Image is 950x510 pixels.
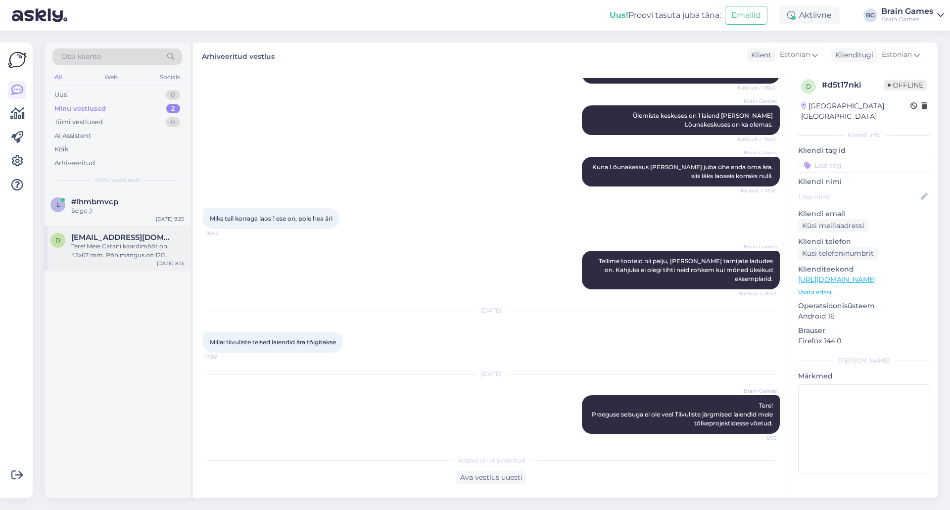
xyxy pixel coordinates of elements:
[798,219,868,232] div: Küsi meiliaadressi
[884,80,927,91] span: Offline
[822,79,884,91] div: # d5t17nki
[798,145,930,156] p: Kliendi tag'id
[881,7,944,23] a: Brain GamesBrain Games
[779,6,840,24] div: Aktiivne
[592,163,774,180] span: Kuna Lõunakeskus [PERSON_NAME] juba ühe enda oma ära, siis läks laoseis korraks nulli.
[798,288,930,297] p: Vaata edasi ...
[102,71,120,84] div: Web
[202,48,275,62] label: Arhiveeritud vestlus
[740,387,777,395] span: Brain Games
[798,247,878,260] div: Küsi telefoninumbrit
[610,10,628,20] b: Uus!
[863,8,877,22] div: BG
[210,215,332,222] span: Miks teil korraga laos 1 ese on, pole hea äri
[166,117,180,127] div: 0
[799,191,919,202] input: Lisa nimi
[592,402,774,427] span: Tere! Praeguse seisuga ei ole veel Tiivuliste järgmised laiendid meie tõlkeprojektidesse võetud.
[210,338,336,346] span: Millal tiivuliste teised laiendid ära tõlgitakse
[166,90,180,100] div: 0
[206,353,243,361] span: 11:02
[881,7,933,15] div: Brain Games
[56,201,60,208] span: l
[798,371,930,381] p: Märkmed
[739,187,777,194] span: Nähtud ✓ 16:41
[55,236,60,244] span: d
[798,275,876,284] a: [URL][DOMAIN_NAME]
[798,236,930,247] p: Kliendi telefon
[54,131,91,141] div: AI Assistent
[203,370,780,378] div: [DATE]
[71,242,184,260] div: Tere! Meie Catani kaardimõõt on 43x67 mm. Põhimängus on 120 kaarti.
[740,243,777,250] span: Brain Games
[798,336,930,346] p: Firefox 144.0
[52,71,64,84] div: All
[798,209,930,219] p: Kliendi email
[71,197,118,206] span: #lhmbmvcp
[738,136,777,143] span: Nähtud ✓ 16:40
[95,176,140,185] span: Minu vestlused
[61,51,101,62] span: Otsi kliente
[54,158,95,168] div: Arhiveeritud
[798,264,930,275] p: Klienditeekond
[54,117,103,127] div: Tiimi vestlused
[156,215,184,223] div: [DATE] 9:25
[203,306,780,315] div: [DATE]
[725,6,767,25] button: Emailid
[610,9,721,21] div: Proovi tasuta juba täna:
[831,50,873,60] div: Klienditugi
[798,311,930,322] p: Android 16
[798,325,930,336] p: Brauser
[54,144,69,154] div: Kõik
[206,230,243,237] span: 16:42
[798,158,930,173] input: Lisa tag
[8,50,27,69] img: Askly Logo
[740,149,777,156] span: Brain Games
[881,15,933,23] div: Brain Games
[599,257,774,282] span: Tellime tooteid nii palju, [PERSON_NAME] tarnijate ladudes on. Kahjuks ei olegi tihti neid rohkem...
[740,97,777,105] span: Brain Games
[458,456,525,465] span: Vestlus on arhiveeritud
[738,290,777,297] span: Nähtud ✓ 16:43
[798,177,930,187] p: Kliendi nimi
[71,233,174,242] span: djkarl123@gmail.com
[747,50,771,60] div: Klient
[157,260,184,267] div: [DATE] 8:13
[798,356,930,365] div: [PERSON_NAME]
[740,434,777,442] span: 8:05
[456,471,526,484] div: Ava vestlus uuesti
[801,101,910,122] div: [GEOGRAPHIC_DATA], [GEOGRAPHIC_DATA]
[71,206,184,215] div: Selge :)
[166,104,180,114] div: 2
[798,301,930,311] p: Operatsioonisüsteem
[798,131,930,139] div: Kliendi info
[882,49,912,60] span: Estonian
[633,112,774,128] span: Ülemiste keskuses on 1 laiend [PERSON_NAME] Lõunakeskuses on ka olemas.
[158,71,182,84] div: Socials
[780,49,810,60] span: Estonian
[806,83,811,90] span: d
[738,84,777,92] span: Nähtud ✓ 16:40
[54,90,67,100] div: Uus
[54,104,106,114] div: Minu vestlused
